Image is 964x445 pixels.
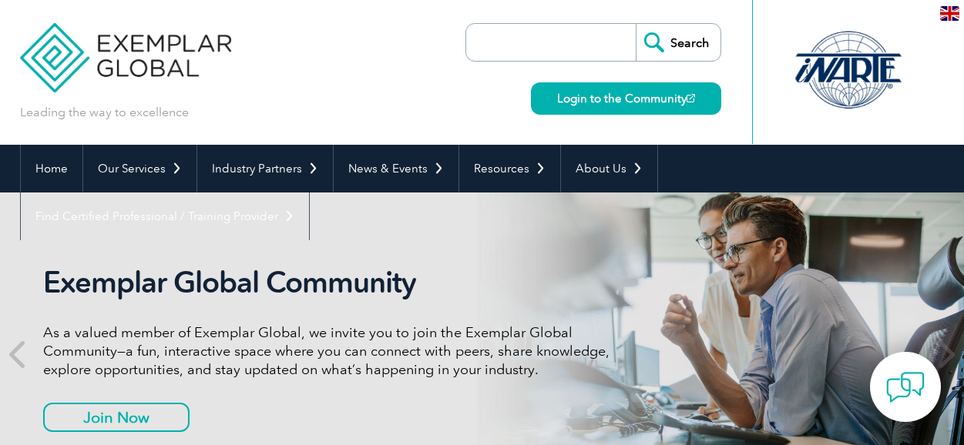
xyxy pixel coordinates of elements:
[43,265,621,300] h2: Exemplar Global Community
[334,145,458,192] a: News & Events
[561,145,657,192] a: About Us
[21,192,309,240] a: Find Certified Professional / Training Provider
[687,94,695,102] img: open_square.png
[886,368,925,407] img: contact-chat.png
[197,145,333,192] a: Industry Partners
[531,82,721,115] a: Login to the Community
[43,403,190,432] a: Join Now
[83,145,196,192] a: Our Services
[940,6,959,21] img: en
[636,24,720,61] input: Search
[459,145,560,192] a: Resources
[21,145,82,192] a: Home
[43,323,621,379] p: As a valued member of Exemplar Global, we invite you to join the Exemplar Global Community—a fun,...
[20,104,189,121] p: Leading the way to excellence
